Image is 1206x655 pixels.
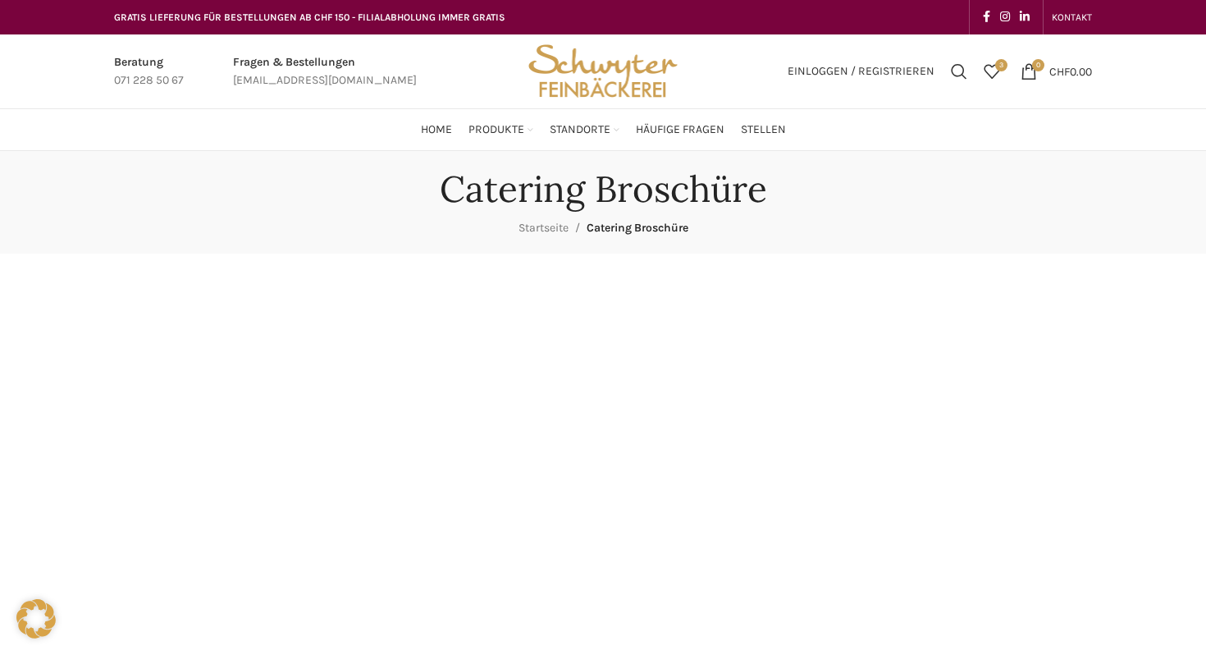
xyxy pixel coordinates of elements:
[741,113,786,146] a: Stellen
[421,122,452,138] span: Home
[636,122,724,138] span: Häufige Fragen
[1012,55,1100,88] a: 0 CHF0.00
[440,167,767,211] h1: Catering Broschüre
[523,34,683,108] img: Bäckerei Schwyter
[975,55,1008,88] div: Meine Wunschliste
[995,6,1015,29] a: Instagram social link
[1052,11,1092,23] span: KONTAKT
[978,6,995,29] a: Facebook social link
[995,59,1007,71] span: 3
[943,55,975,88] a: Suchen
[523,63,683,77] a: Site logo
[468,122,524,138] span: Produkte
[1049,64,1070,78] span: CHF
[1049,64,1092,78] bdi: 0.00
[587,221,688,235] span: Catering Broschüre
[1052,1,1092,34] a: KONTAKT
[550,113,619,146] a: Standorte
[788,66,934,77] span: Einloggen / Registrieren
[114,11,505,23] span: GRATIS LIEFERUNG FÜR BESTELLUNGEN AB CHF 150 - FILIALABHOLUNG IMMER GRATIS
[106,113,1100,146] div: Main navigation
[421,113,452,146] a: Home
[779,55,943,88] a: Einloggen / Registrieren
[1015,6,1035,29] a: Linkedin social link
[741,122,786,138] span: Stellen
[636,113,724,146] a: Häufige Fragen
[975,55,1008,88] a: 3
[114,53,184,90] a: Infobox link
[518,221,569,235] a: Startseite
[550,122,610,138] span: Standorte
[468,113,533,146] a: Produkte
[1044,1,1100,34] div: Secondary navigation
[1032,59,1044,71] span: 0
[233,53,417,90] a: Infobox link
